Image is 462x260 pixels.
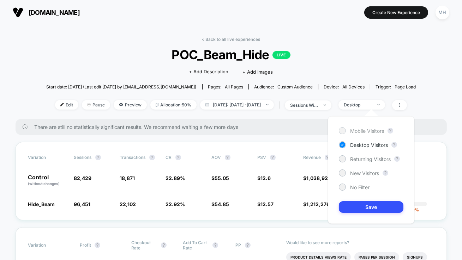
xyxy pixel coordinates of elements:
span: [DOMAIN_NAME] [29,9,80,16]
p: Control [28,174,67,186]
span: Allocation: 50% [150,100,197,110]
div: sessions with impression [290,103,318,108]
span: PSV [258,155,266,160]
img: edit [60,103,64,106]
span: Checkout Rate [131,240,157,250]
span: 1,212,276 [307,201,330,207]
button: Create New Experience [364,6,428,19]
span: (without changes) [28,181,60,186]
span: Hide_Beam [28,201,55,207]
button: ? [245,242,251,248]
span: $ [304,175,331,181]
div: Audience: [254,84,313,89]
span: Preview [114,100,147,110]
span: There are still no statistically significant results. We recommend waiting a few more days [35,124,433,130]
span: all pages [225,84,243,89]
span: 22.92 % [166,201,185,207]
button: ? [391,142,397,148]
span: 12.6 [261,175,271,181]
button: ? [394,156,400,162]
div: Pages: [208,84,243,89]
span: Desktop Visitors [350,142,388,148]
span: Pause [82,100,110,110]
div: Desktop [344,102,372,107]
span: AOV [212,155,221,160]
img: end [87,103,91,106]
span: Edit [55,100,78,110]
span: $ [258,175,271,181]
span: 96,451 [74,201,91,207]
img: end [266,104,269,105]
img: end [377,104,380,105]
span: 54.85 [215,201,229,207]
button: ? [149,155,155,160]
span: Transactions [120,155,146,160]
span: $ [212,201,229,207]
span: 22,102 [120,201,136,207]
span: $ [212,175,229,181]
button: ? [95,242,100,248]
span: IPP [235,242,241,248]
button: MH [433,5,451,20]
button: ? [225,155,230,160]
span: Revenue [304,155,321,160]
span: 1,038,928 [307,175,331,181]
span: Sessions [74,155,92,160]
span: + Add Description [189,68,229,75]
span: Returning Visitors [350,156,391,162]
span: 12.57 [261,201,274,207]
button: ? [175,155,181,160]
img: rebalance [156,103,158,107]
span: New Visitors [350,170,379,176]
p: Would like to see more reports? [286,240,434,245]
span: all devices [342,84,365,89]
span: $ [258,201,274,207]
span: 82,429 [74,175,92,181]
span: $ [304,201,330,207]
button: ? [161,242,167,248]
button: ? [270,155,276,160]
span: Start date: [DATE] (Last edit [DATE] by [EMAIL_ADDRESS][DOMAIN_NAME]) [46,84,196,89]
div: Trigger: [376,84,416,89]
span: No Filter [350,184,370,190]
button: ? [383,170,388,176]
span: Device: [318,84,370,89]
p: LIVE [272,51,290,59]
button: ? [95,155,101,160]
span: Variation [28,240,67,250]
span: Add To Cart Rate [183,240,209,250]
span: Custom Audience [277,84,313,89]
span: 55.05 [215,175,229,181]
button: ? [388,128,393,134]
a: < Back to all live experiences [202,37,260,42]
span: [DATE]: [DATE] - [DATE] [200,100,274,110]
span: Page Load [395,84,416,89]
div: MH [436,6,449,19]
span: Profit [80,242,91,248]
img: Visually logo [13,7,23,18]
span: 18,871 [120,175,135,181]
button: Save [339,201,403,213]
span: 22.89 % [166,175,185,181]
span: + Add Images [243,69,273,75]
span: CR [166,155,172,160]
span: Mobile Visitors [350,128,384,134]
span: POC_Beam_Hide [65,47,397,62]
span: Variation [28,155,67,160]
button: ? [212,242,218,248]
button: [DOMAIN_NAME] [11,7,82,18]
img: end [324,104,326,106]
span: | [277,100,285,110]
img: calendar [205,103,209,106]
